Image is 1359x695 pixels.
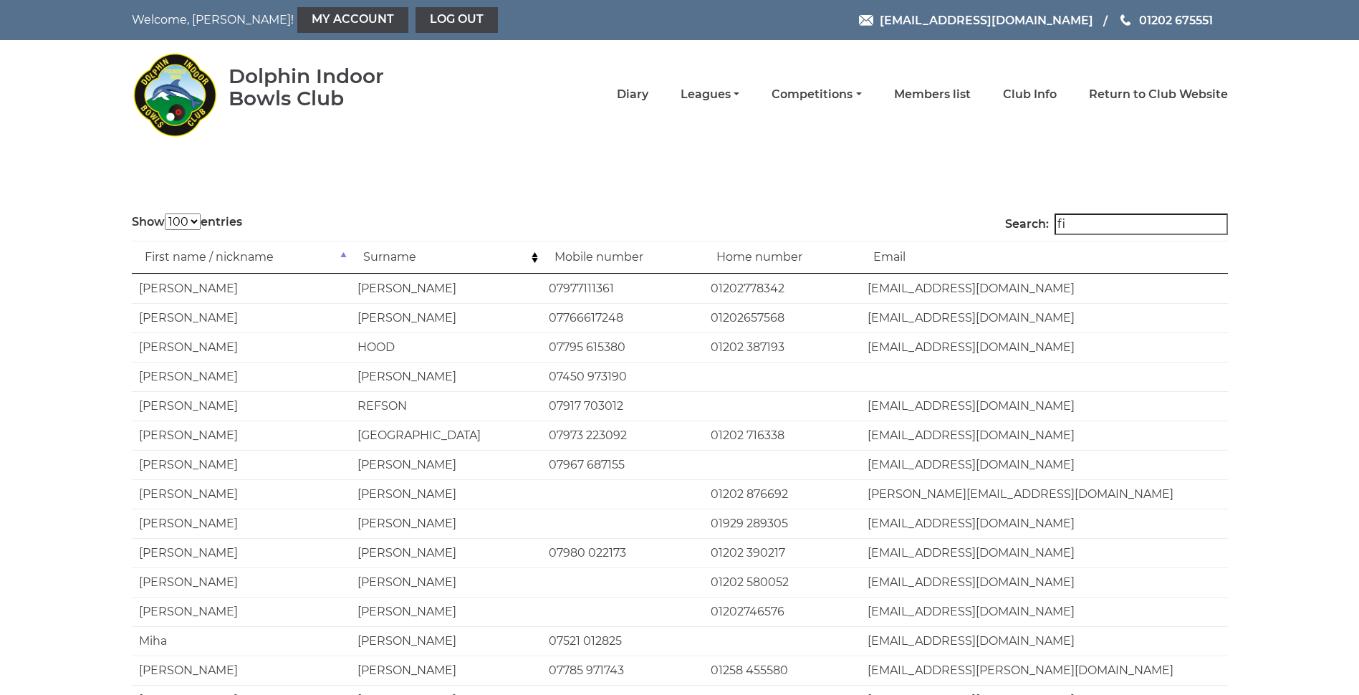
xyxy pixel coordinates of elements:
[1139,13,1213,27] span: 01202 675551
[350,450,542,479] td: [PERSON_NAME]
[703,567,860,597] td: 01202 580052
[350,626,542,656] td: [PERSON_NAME]
[860,421,1228,450] td: [EMAIL_ADDRESS][DOMAIN_NAME]
[132,303,350,332] td: [PERSON_NAME]
[1089,87,1228,102] a: Return to Club Website
[860,303,1228,332] td: [EMAIL_ADDRESS][DOMAIN_NAME]
[1055,214,1228,235] input: Search:
[132,538,350,567] td: [PERSON_NAME]
[350,538,542,567] td: [PERSON_NAME]
[860,509,1228,538] td: [EMAIL_ADDRESS][DOMAIN_NAME]
[350,509,542,538] td: [PERSON_NAME]
[132,597,350,626] td: [PERSON_NAME]
[350,567,542,597] td: [PERSON_NAME]
[703,538,860,567] td: 01202 390217
[860,274,1228,303] td: [EMAIL_ADDRESS][DOMAIN_NAME]
[860,479,1228,509] td: [PERSON_NAME][EMAIL_ADDRESS][DOMAIN_NAME]
[542,391,703,421] td: 07917 703012
[703,241,860,274] td: Home number
[132,391,350,421] td: [PERSON_NAME]
[703,656,860,685] td: 01258 455580
[860,391,1228,421] td: [EMAIL_ADDRESS][DOMAIN_NAME]
[132,44,218,145] img: Dolphin Indoor Bowls Club
[860,241,1228,274] td: Email
[542,538,703,567] td: 07980 022173
[542,626,703,656] td: 07521 012825
[132,509,350,538] td: [PERSON_NAME]
[542,274,703,303] td: 07977111361
[860,656,1228,685] td: [EMAIL_ADDRESS][PERSON_NAME][DOMAIN_NAME]
[703,332,860,362] td: 01202 387193
[350,421,542,450] td: [GEOGRAPHIC_DATA]
[860,450,1228,479] td: [EMAIL_ADDRESS][DOMAIN_NAME]
[1005,214,1228,235] label: Search:
[132,479,350,509] td: [PERSON_NAME]
[132,421,350,450] td: [PERSON_NAME]
[860,626,1228,656] td: [EMAIL_ADDRESS][DOMAIN_NAME]
[350,303,542,332] td: [PERSON_NAME]
[350,332,542,362] td: HOOD
[132,241,350,274] td: First name / nickname: activate to sort column descending
[860,332,1228,362] td: [EMAIL_ADDRESS][DOMAIN_NAME]
[703,509,860,538] td: 01929 289305
[132,362,350,391] td: [PERSON_NAME]
[772,87,861,102] a: Competitions
[542,332,703,362] td: 07795 615380
[297,7,408,33] a: My Account
[703,303,860,332] td: 01202657568
[350,362,542,391] td: [PERSON_NAME]
[1118,11,1213,29] a: Phone us 01202 675551
[703,479,860,509] td: 01202 876692
[132,274,350,303] td: [PERSON_NAME]
[860,597,1228,626] td: [EMAIL_ADDRESS][DOMAIN_NAME]
[681,87,739,102] a: Leagues
[542,421,703,450] td: 07973 223092
[617,87,648,102] a: Diary
[880,13,1093,27] span: [EMAIL_ADDRESS][DOMAIN_NAME]
[132,656,350,685] td: [PERSON_NAME]
[703,274,860,303] td: 01202778342
[703,597,860,626] td: 01202746576
[1003,87,1057,102] a: Club Info
[350,391,542,421] td: REFSON
[350,656,542,685] td: [PERSON_NAME]
[1120,14,1130,26] img: Phone us
[132,332,350,362] td: [PERSON_NAME]
[350,241,542,274] td: Surname: activate to sort column ascending
[416,7,498,33] a: Log out
[350,597,542,626] td: [PERSON_NAME]
[860,567,1228,597] td: [EMAIL_ADDRESS][DOMAIN_NAME]
[132,450,350,479] td: [PERSON_NAME]
[542,241,703,274] td: Mobile number
[132,626,350,656] td: Miha
[350,479,542,509] td: [PERSON_NAME]
[132,567,350,597] td: [PERSON_NAME]
[860,538,1228,567] td: [EMAIL_ADDRESS][DOMAIN_NAME]
[894,87,971,102] a: Members list
[132,7,576,33] nav: Welcome, [PERSON_NAME]!
[165,214,201,230] select: Showentries
[542,656,703,685] td: 07785 971743
[859,11,1093,29] a: Email [EMAIL_ADDRESS][DOMAIN_NAME]
[229,65,430,110] div: Dolphin Indoor Bowls Club
[542,303,703,332] td: 07766617248
[350,274,542,303] td: [PERSON_NAME]
[703,421,860,450] td: 01202 716338
[542,362,703,391] td: 07450 973190
[542,450,703,479] td: 07967 687155
[132,214,242,231] label: Show entries
[859,15,873,26] img: Email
